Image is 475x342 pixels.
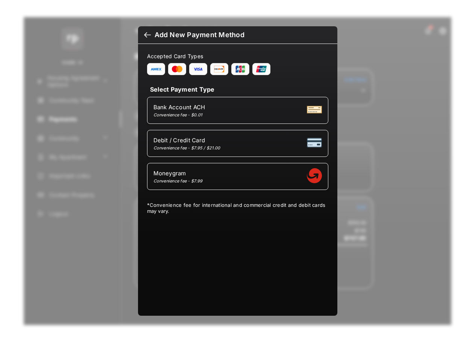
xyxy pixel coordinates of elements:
div: * Convenience fee for international and commercial credit and debit cards may vary. [147,202,328,215]
div: Add New Payment Method [155,31,244,39]
span: Bank Account ACH [153,104,205,111]
span: Moneygram [153,170,203,177]
div: Convenience fee - $7.95 / $21.00 [153,145,220,151]
div: Convenience fee - $7.99 [153,178,203,184]
h4: Select Payment Type [147,86,328,93]
span: Debit / Credit Card [153,137,220,144]
div: Convenience fee - $0.01 [153,112,205,118]
span: Accepted Card Types [147,53,206,59]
